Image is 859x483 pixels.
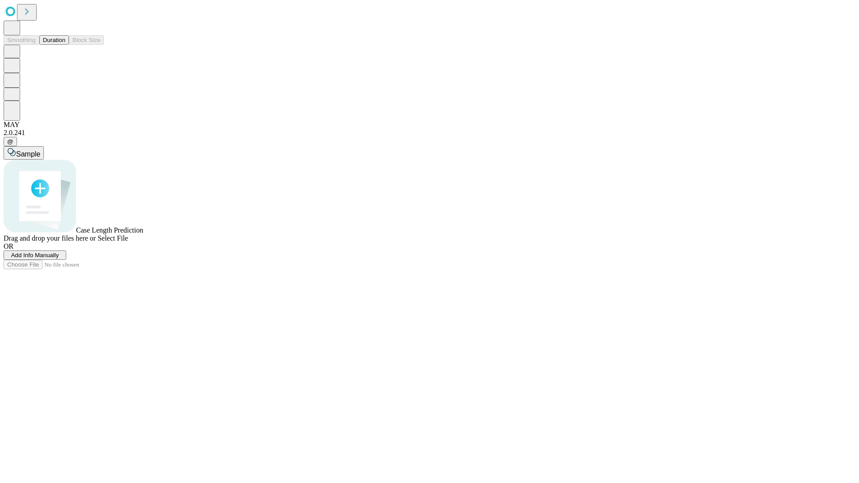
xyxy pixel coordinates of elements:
[4,146,44,160] button: Sample
[4,250,66,260] button: Add Info Manually
[98,234,128,242] span: Select File
[4,129,855,137] div: 2.0.241
[16,150,40,158] span: Sample
[4,137,17,146] button: @
[69,35,104,45] button: Block Size
[39,35,69,45] button: Duration
[4,234,96,242] span: Drag and drop your files here or
[11,252,59,258] span: Add Info Manually
[4,121,855,129] div: MAY
[76,226,143,234] span: Case Length Prediction
[4,242,13,250] span: OR
[7,138,13,145] span: @
[4,35,39,45] button: Smoothing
